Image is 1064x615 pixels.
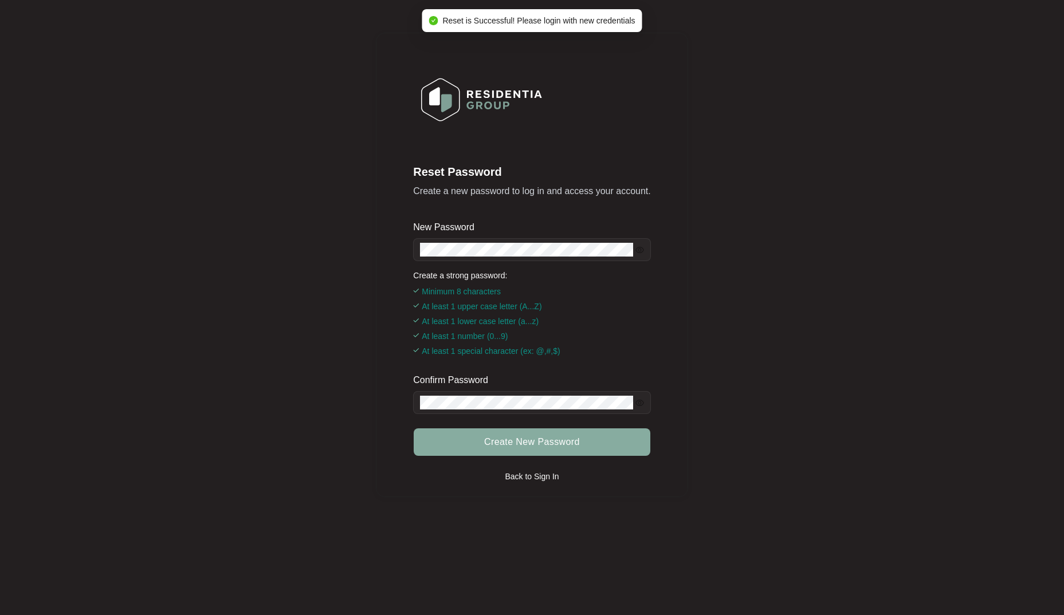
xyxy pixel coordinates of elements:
img: Description of my image [414,70,549,129]
p: Create a new password to log in and access your account. [413,184,650,198]
p: At least 1 lower case letter (a...z) [422,316,539,327]
input: Confirm Password [420,396,633,409]
span: eye [635,246,644,254]
img: green tick [413,347,419,353]
p: At least 1 special character (ex: @,#,$) [422,345,560,357]
img: green tick [413,302,419,308]
button: Create New Password [414,428,650,456]
p: Create a strong password: [413,270,650,281]
label: New Password [413,222,482,233]
span: Reset is Successful! Please login with new credentials [442,16,635,25]
p: Minimum 8 characters [422,286,501,297]
p: At least 1 number (0...9) [422,330,508,342]
span: Create New Password [484,435,580,449]
p: Back to Sign In [505,471,559,482]
img: green tick [413,317,419,323]
label: Confirm Password [413,374,496,386]
p: Reset Password [413,164,650,180]
p: At least 1 upper case letter (A...Z) [422,301,541,312]
span: eye [635,399,644,407]
input: New Password [420,243,633,257]
span: check-circle [429,16,438,25]
img: green tick [413,332,419,338]
img: green tick [413,287,419,293]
